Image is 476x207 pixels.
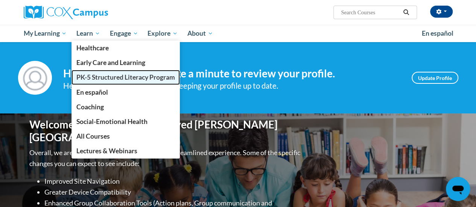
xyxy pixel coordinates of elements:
li: Improved Site Navigation [44,176,302,187]
h1: Welcome to the new and improved [PERSON_NAME][GEOGRAPHIC_DATA] [29,118,302,144]
input: Search Courses [340,8,400,17]
a: Coaching [71,100,180,114]
a: My Learning [19,25,72,42]
span: All Courses [76,132,110,140]
a: About [182,25,218,42]
button: Search [400,8,412,17]
span: Coaching [76,103,104,111]
a: Early Care and Learning [71,55,180,70]
span: My Learning [23,29,67,38]
a: En español [71,85,180,100]
img: Profile Image [18,61,52,95]
button: Account Settings [430,6,453,18]
p: Overall, we are proud to provide you with a more streamlined experience. Some of the specific cha... [29,147,302,169]
a: All Courses [71,129,180,144]
a: Healthcare [71,41,180,55]
a: Update Profile [412,72,458,84]
span: Early Care and Learning [76,59,145,66]
a: Social-Emotional Health [71,114,180,129]
div: Help improve your experience by keeping your profile up to date. [63,80,400,92]
a: Learn [71,25,105,42]
a: PK-5 Structured Literacy Program [71,70,180,85]
a: Engage [105,25,143,42]
span: En español [76,88,108,96]
span: About [187,29,213,38]
span: Lectures & Webinars [76,147,137,155]
span: Healthcare [76,44,109,52]
span: Learn [76,29,100,38]
span: Engage [110,29,138,38]
div: Main menu [18,25,458,42]
span: PK-5 Structured Literacy Program [76,73,175,81]
span: En español [422,29,453,37]
span: Explore [148,29,178,38]
img: Cox Campus [24,6,108,19]
a: En español [417,26,458,41]
a: Lectures & Webinars [71,144,180,158]
a: Explore [143,25,182,42]
span: Social-Emotional Health [76,118,148,125]
h4: Hi [PERSON_NAME]! Take a minute to review your profile. [63,67,400,80]
iframe: Button to launch messaging window [446,177,470,201]
a: Cox Campus [24,6,159,19]
li: Greater Device Compatibility [44,187,302,198]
